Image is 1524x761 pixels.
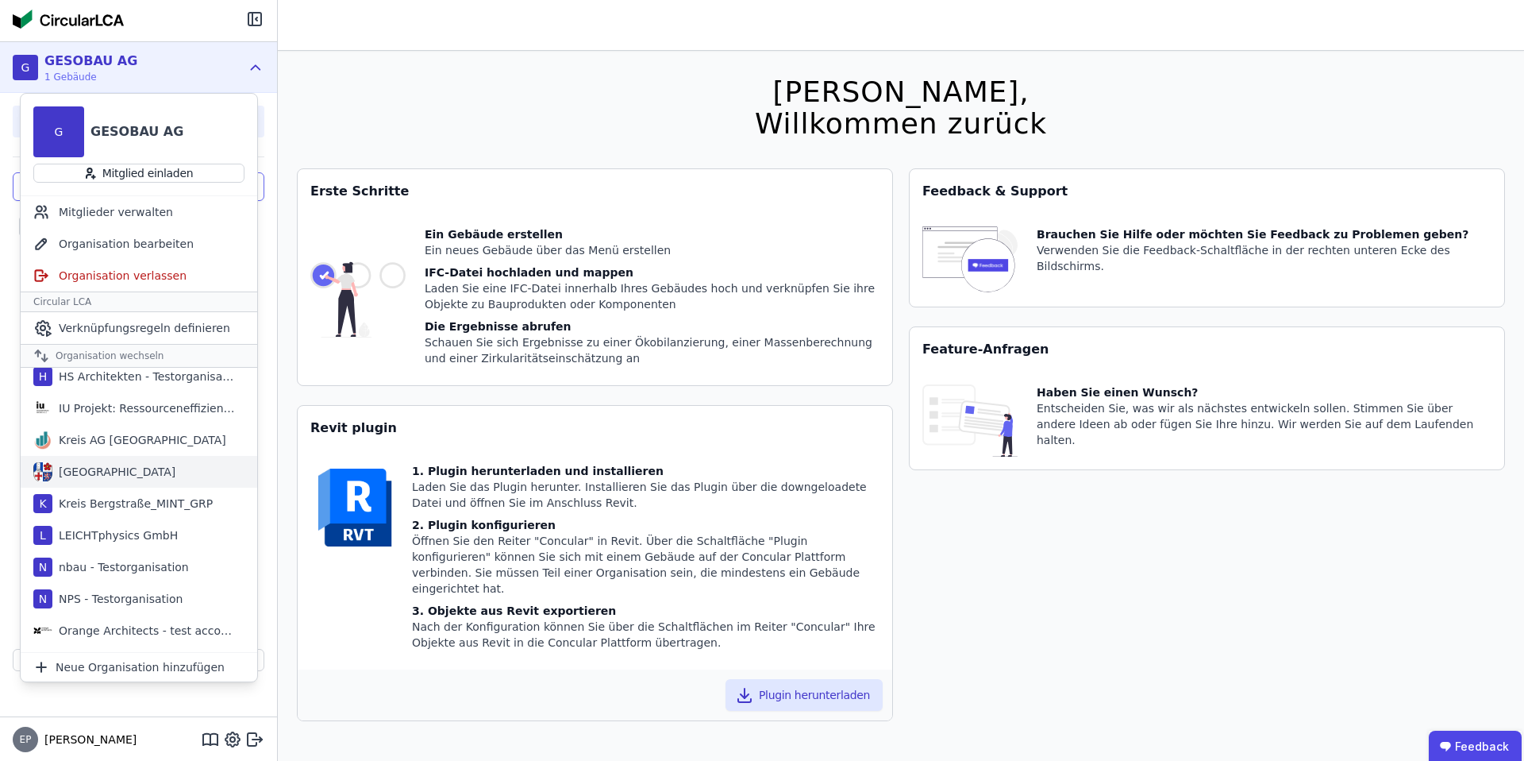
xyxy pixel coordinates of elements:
[19,217,38,236] div: V
[33,621,52,640] img: Orange Architects - test account
[412,517,879,533] div: 2. Plugin konfigurieren
[90,122,183,141] div: GESOBAU AG
[33,431,52,450] img: Kreis AG Germany
[20,735,32,744] span: EP
[425,319,879,334] div: Die Ergebnisse abrufen
[52,623,235,639] div: Orange Architects - test account
[425,242,879,258] div: Ein neues Gebäude über das Menü erstellen
[38,732,137,747] span: [PERSON_NAME]
[1037,400,1491,448] div: Entscheiden Sie, was wir als nächstes entwickeln sollen. Stimmen Sie über andere Ideen ab oder fü...
[21,344,257,368] div: Organisation wechseln
[33,494,52,513] div: K
[725,679,883,711] button: Plugin herunterladen
[1037,226,1491,242] div: Brauchen Sie Hilfe oder möchten Sie Feedback zu Problemen geben?
[13,10,124,29] img: Concular
[52,591,183,607] div: NPS - Testorganisation
[21,228,257,260] div: Organisation bearbeiten
[52,369,235,384] div: HS Architekten - Testorganisation
[33,462,52,481] img: Kreis Bergstraße
[1037,242,1491,274] div: Verwenden Sie die Feedback-Schaltfläche in der rechten unteren Ecke des Bildschirms.
[755,76,1047,108] div: [PERSON_NAME],
[59,320,230,336] span: Verknüpfungsregeln definieren
[412,533,879,597] div: Öffnen Sie den Reiter "Concular" in Revit. Über die Schaltfläche "Plugin konfigurieren" können Si...
[52,464,175,480] div: [GEOGRAPHIC_DATA]
[44,71,137,83] span: 1 Gebäude
[33,589,52,608] div: N
[33,399,52,418] img: IU Projekt: Ressourceneffizientes Entwerfen_DLMARWNB02
[412,479,879,511] div: Laden Sie das Plugin herunter. Installieren Sie das Plugin über die downgeloadete Datei und öffne...
[412,463,879,479] div: 1. Plugin herunterladen und installieren
[310,463,399,552] img: revit-YwGVQcbs.svg
[425,226,879,242] div: Ein Gebäude erstellen
[922,384,1018,457] img: feature_request_tile-UiXE1qGU.svg
[52,496,213,512] div: Kreis Bergstraße_MINT_GRP
[425,280,879,312] div: Laden Sie eine IFC-Datei innerhalb Ihres Gebäudes hoch und verknüpfen Sie ihre Objekte zu Bauprod...
[755,108,1047,140] div: Willkommen zurück
[425,334,879,366] div: Schauen Sie sich Ergebnisse zu einer Ökobilanzierung, einer Massenberechnung und einer Zirkularit...
[310,226,406,373] img: getting_started_tile-DrF_GRSv.svg
[1037,384,1491,400] div: Haben Sie einen Wunsch?
[52,559,189,575] div: nbau - Testorganisation
[298,169,892,214] div: Erste Schritte
[52,400,235,416] div: IU Projekt: Ressourceneffizientes Entwerfen_DLMARWNB02
[922,226,1018,294] img: feedback-icon-HCTs5lye.svg
[33,367,52,386] div: H
[298,406,892,450] div: Revit plugin
[425,265,879,280] div: IFC-Datei hochladen und mappen
[33,558,52,577] div: N
[412,619,879,651] div: Nach der Konfiguration können Sie über die Schaltflächen im Reiter "Concular" Ihre Objekte aus Re...
[56,659,225,675] span: Neue Organisation hinzufügen
[13,55,38,80] div: G
[52,432,226,448] div: Kreis AG [GEOGRAPHIC_DATA]
[44,52,137,71] div: GESOBAU AG
[412,603,879,619] div: 3. Objekte aus Revit exportieren
[910,327,1504,372] div: Feature-Anfragen
[33,526,52,545] div: L
[13,649,264,671] button: Gebäude hinzufügen
[33,106,84,157] div: G
[21,196,257,228] div: Mitglieder verwalten
[33,164,244,183] button: Mitglied einladen
[52,527,178,543] div: LEICHTphysics GmbH
[21,292,257,312] div: Circular LCA
[21,260,257,292] div: Organisation verlassen
[910,169,1504,214] div: Feedback & Support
